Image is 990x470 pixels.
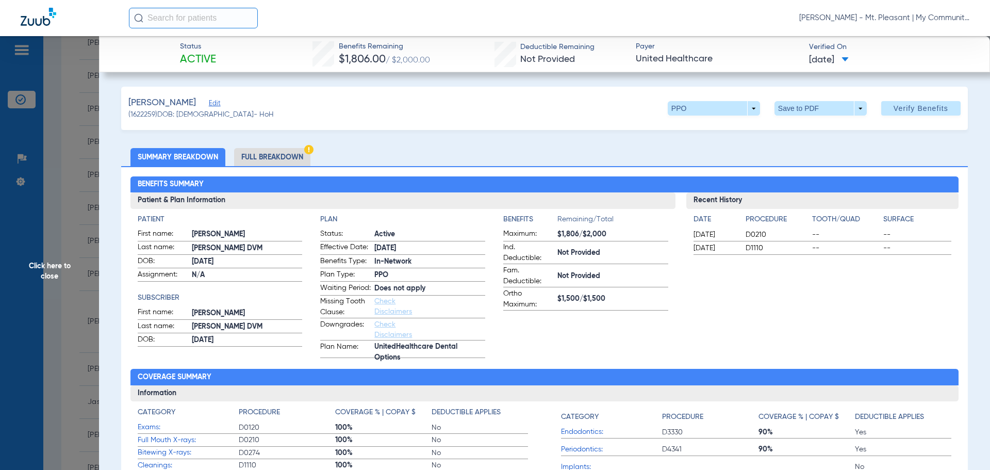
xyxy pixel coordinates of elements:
span: Plan Type: [320,269,371,282]
span: Last name: [138,242,188,254]
h4: Date [694,214,737,225]
app-breakdown-title: Category [138,407,239,422]
span: (1622259) DOB: [DEMOGRAPHIC_DATA] - HoH [128,109,274,120]
span: 90% [758,427,855,437]
span: -- [812,230,880,240]
h4: Category [561,412,599,423]
h4: Coverage % | Copay $ [758,412,839,423]
span: Not Provided [557,248,668,258]
span: [DATE] [374,243,485,254]
app-breakdown-title: Benefits [503,214,557,229]
span: [DATE] [809,54,849,67]
span: Downgrades: [320,319,371,340]
span: [DATE] [192,256,303,267]
span: Last name: [138,321,188,333]
span: D0120 [239,423,335,433]
a: Check Disclaimers [374,321,412,338]
span: Fam. Deductible: [503,265,554,287]
span: Does not apply [374,283,485,294]
h3: Recent History [686,192,959,209]
app-breakdown-title: Procedure [662,407,758,426]
span: Plan Name: [320,342,371,358]
span: Full Mouth X-rays: [138,435,239,446]
button: Save to PDF [774,101,867,116]
h4: Procedure [662,412,703,423]
span: [PERSON_NAME] DVM [192,243,303,254]
span: 100% [335,423,432,433]
h2: Coverage Summary [130,369,959,385]
span: In-Network [374,256,485,267]
span: [PERSON_NAME] [128,96,196,109]
span: Remaining/Total [557,214,668,229]
span: Not Provided [557,271,668,282]
li: Full Breakdown [234,148,310,166]
iframe: Chat Widget [938,420,990,470]
span: Periodontics: [561,444,662,455]
app-breakdown-title: Subscriber [138,293,303,303]
span: DOB: [138,334,188,347]
span: [PERSON_NAME] [192,229,303,240]
app-breakdown-title: Tooth/Quad [812,214,880,229]
span: Effective Date: [320,242,371,254]
li: Summary Breakdown [130,148,225,166]
app-breakdown-title: Date [694,214,737,229]
span: [PERSON_NAME] [192,308,303,319]
span: / $2,000.00 [386,56,430,64]
h4: Patient [138,214,303,225]
input: Search for patients [129,8,258,28]
span: $1,500/$1,500 [557,294,668,304]
span: Status: [320,229,371,241]
span: Missing Tooth Clause: [320,296,371,318]
span: -- [883,230,951,240]
img: Zuub Logo [21,8,56,26]
span: Deductible Remaining [520,42,595,53]
span: $1,806.00 [339,54,386,65]
span: D0210 [239,435,335,445]
span: Verified On [809,42,973,53]
span: [PERSON_NAME] DVM [192,321,303,332]
app-breakdown-title: Surface [883,214,951,229]
h4: Coverage % | Copay $ [335,407,416,418]
span: Yes [855,444,951,455]
a: Check Disclaimers [374,298,412,315]
span: First name: [138,307,188,319]
h4: Procedure [239,407,280,418]
span: DOB: [138,256,188,268]
button: PPO [668,101,760,116]
span: Waiting Period: [320,283,371,295]
app-breakdown-title: Procedure [746,214,808,229]
h3: Information [130,385,959,402]
span: N/A [192,270,303,281]
span: Not Provided [520,55,575,64]
span: UnitedHealthcare Dental Options [374,347,485,358]
h4: Tooth/Quad [812,214,880,225]
h4: Benefits [503,214,557,225]
span: 90% [758,444,855,455]
span: [DATE] [694,230,737,240]
span: PPO [374,270,485,281]
span: First name: [138,229,188,241]
span: $1,806/$2,000 [557,229,668,240]
span: Bitewing X-rays: [138,447,239,458]
span: D3330 [662,427,758,437]
span: [DATE] [192,335,303,346]
span: D0210 [746,230,808,240]
span: Ind. Deductible: [503,242,554,264]
h3: Patient & Plan Information [130,192,675,209]
span: D0274 [239,448,335,458]
h4: Plan [320,214,485,225]
span: Active [180,53,216,67]
app-breakdown-title: Procedure [239,407,335,422]
span: -- [883,243,951,253]
span: Verify Benefits [894,104,948,112]
span: D1110 [746,243,808,253]
span: Active [374,229,485,240]
h4: Deductible Applies [855,412,924,423]
app-breakdown-title: Coverage % | Copay $ [758,407,855,426]
span: Ortho Maximum: [503,288,554,310]
h4: Surface [883,214,951,225]
span: 100% [335,448,432,458]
